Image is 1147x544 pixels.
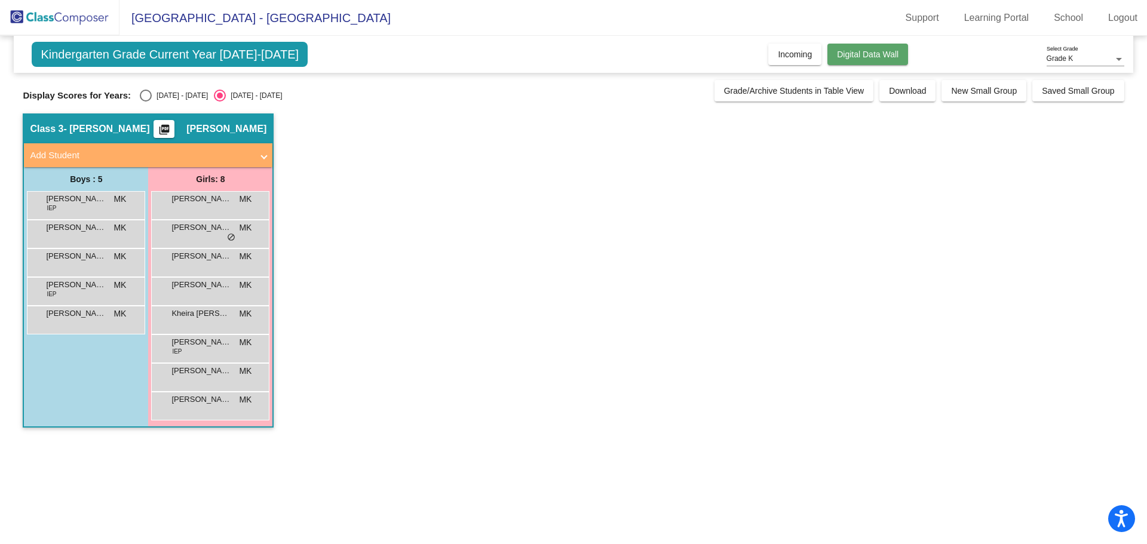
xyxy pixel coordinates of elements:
[30,149,252,162] mat-panel-title: Add Student
[46,222,106,233] span: [PERSON_NAME]
[152,90,208,101] div: [DATE] - [DATE]
[714,80,874,102] button: Grade/Archive Students in Table View
[154,120,174,138] button: Print Students Details
[46,193,106,205] span: [PERSON_NAME]
[239,279,252,291] span: MK
[1099,8,1147,27] a: Logout
[114,308,126,320] span: MK
[889,86,926,96] span: Download
[879,80,936,102] button: Download
[827,44,908,65] button: Digital Data Wall
[47,204,56,213] span: IEP
[239,193,252,205] span: MK
[768,44,821,65] button: Incoming
[172,347,182,356] span: IEP
[63,123,149,135] span: - [PERSON_NAME]
[46,279,106,291] span: [PERSON_NAME]
[239,365,252,377] span: MK
[24,167,148,191] div: Boys : 5
[114,279,126,291] span: MK
[239,394,252,406] span: MK
[239,336,252,349] span: MK
[47,290,56,299] span: IEP
[46,308,106,319] span: [PERSON_NAME]
[724,86,864,96] span: Grade/Archive Students in Table View
[24,143,272,167] mat-expansion-panel-header: Add Student
[1042,86,1114,96] span: Saved Small Group
[171,336,231,348] span: [PERSON_NAME]
[114,222,126,234] span: MK
[955,8,1039,27] a: Learning Portal
[239,222,252,234] span: MK
[778,50,812,59] span: Incoming
[951,86,1017,96] span: New Small Group
[46,250,106,262] span: [PERSON_NAME]
[114,250,126,263] span: MK
[171,222,231,233] span: [PERSON_NAME]
[239,308,252,320] span: MK
[32,42,308,67] span: Kindergarten Grade Current Year [DATE]-[DATE]
[157,124,171,140] mat-icon: picture_as_pdf
[23,90,131,101] span: Display Scores for Years:
[171,193,231,205] span: [PERSON_NAME]
[226,90,282,101] div: [DATE] - [DATE]
[119,8,391,27] span: [GEOGRAPHIC_DATA] - [GEOGRAPHIC_DATA]
[896,8,949,27] a: Support
[171,308,231,319] span: Kheira [PERSON_NAME]
[1044,8,1093,27] a: School
[148,167,272,191] div: Girls: 8
[941,80,1026,102] button: New Small Group
[171,394,231,405] span: [PERSON_NAME]
[1032,80,1124,102] button: Saved Small Group
[140,90,282,102] mat-radio-group: Select an option
[227,233,235,242] span: do_not_disturb_alt
[1047,54,1074,63] span: Grade K
[239,250,252,263] span: MK
[171,250,231,262] span: [PERSON_NAME]
[186,123,266,135] span: [PERSON_NAME]
[114,193,126,205] span: MK
[30,123,63,135] span: Class 3
[171,279,231,291] span: [PERSON_NAME]
[171,365,231,377] span: [PERSON_NAME]
[837,50,898,59] span: Digital Data Wall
